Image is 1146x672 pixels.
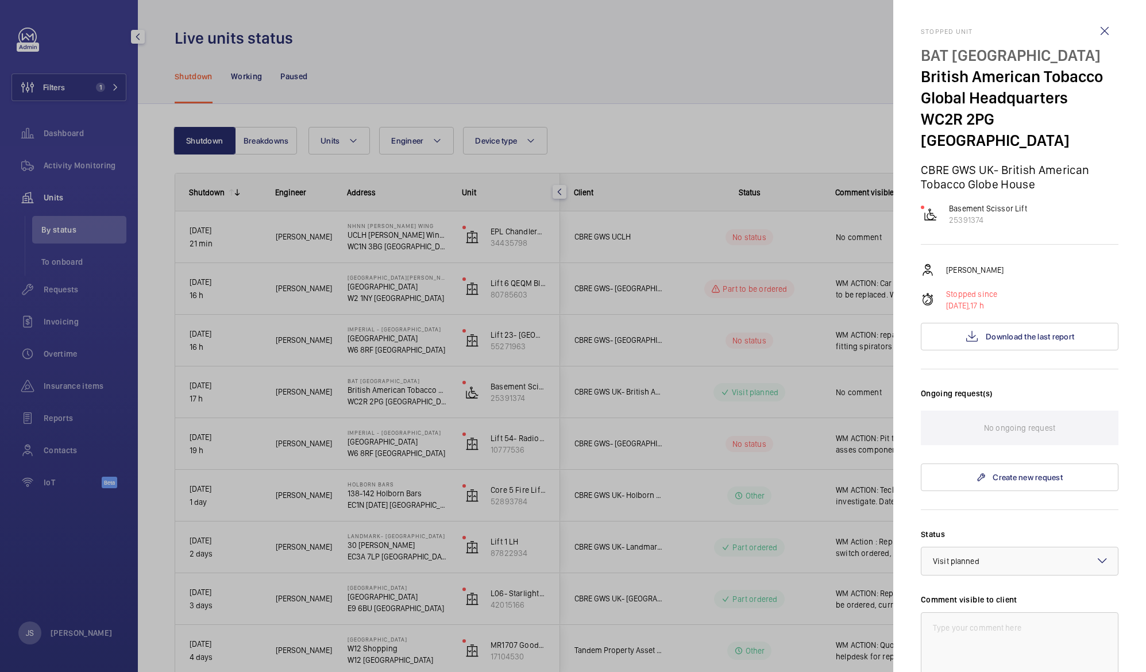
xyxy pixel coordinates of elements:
[921,28,1118,36] h2: Stopped unit
[946,300,997,311] p: 17 h
[921,323,1118,350] button: Download the last report
[986,332,1074,341] span: Download the last report
[921,66,1118,109] p: British American Tobacco Global Headquarters
[984,411,1055,445] p: No ongoing request
[949,214,1027,226] p: 25391374
[921,109,1118,151] p: WC2R 2PG [GEOGRAPHIC_DATA]
[921,163,1118,191] p: CBRE GWS UK- British American Tobacco Globe House
[921,464,1118,491] a: Create new request
[946,264,1004,276] p: [PERSON_NAME]
[921,45,1118,66] p: BAT [GEOGRAPHIC_DATA]
[946,301,970,310] span: [DATE],
[921,528,1118,540] label: Status
[921,594,1118,605] label: Comment visible to client
[949,203,1027,214] p: Basement Scissor Lift
[933,557,979,566] span: Visit planned
[924,207,937,221] img: platform_lift.svg
[921,388,1118,411] h3: Ongoing request(s)
[946,288,997,300] p: Stopped since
